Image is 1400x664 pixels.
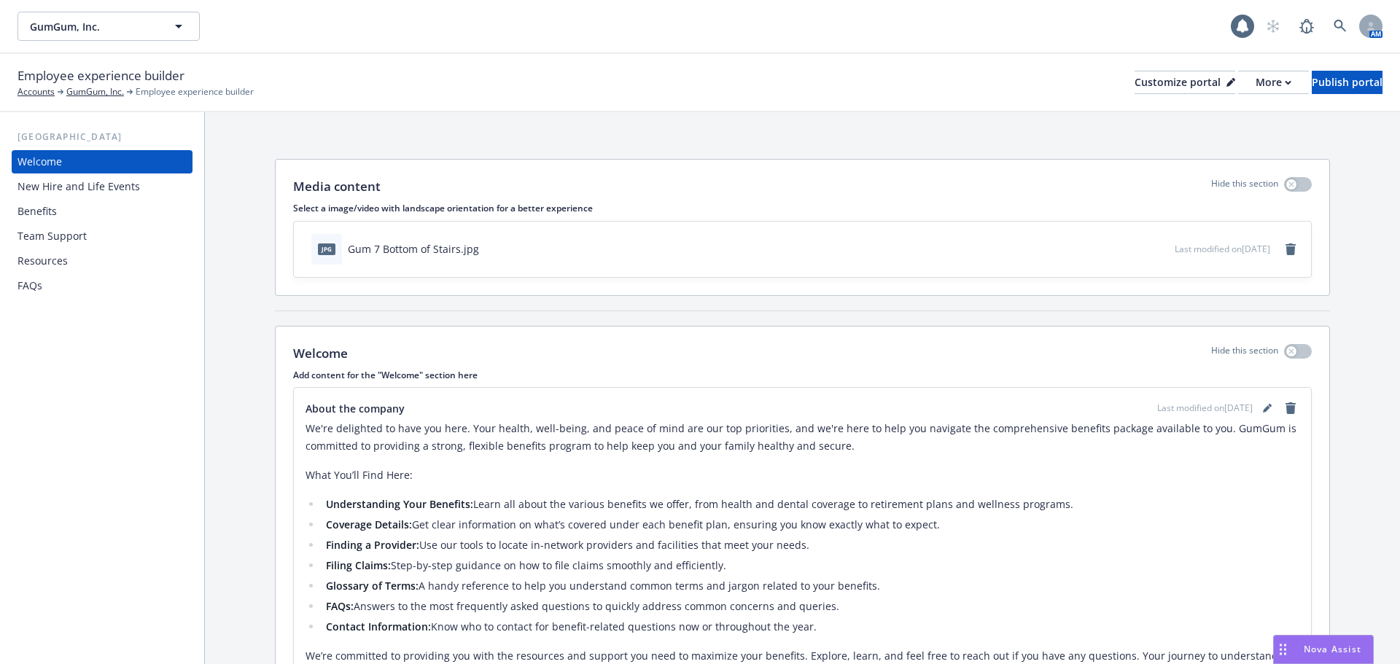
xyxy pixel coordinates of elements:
[17,85,55,98] a: Accounts
[306,420,1299,455] p: We're delighted to have you here. Your health, well-being, and peace of mind are our top prioriti...
[1259,399,1276,417] a: editPencil
[322,496,1299,513] li: Learn all about the various benefits we offer, from health and dental coverage to retirement plan...
[12,200,192,223] a: Benefits
[348,241,479,257] div: Gum 7 Bottom of Stairs.jpg
[293,177,381,196] p: Media content
[326,517,412,531] strong: Coverage Details:
[136,85,254,98] span: Employee experience builder
[17,175,140,198] div: New Hire and Life Events
[17,66,184,85] span: Employee experience builder
[322,598,1299,615] li: Answers to the most frequently asked questions to quickly address common concerns and queries.
[17,274,42,297] div: FAQs
[1282,241,1299,258] a: remove
[66,85,124,98] a: GumGum, Inc.
[322,557,1299,574] li: Step-by-step guidance on how to file claims smoothly and efficiently.
[1156,241,1169,257] button: preview file
[12,249,192,273] a: Resources
[17,224,87,248] div: Team Support
[318,243,335,254] span: jpg
[306,401,405,416] span: About the company
[293,369,1312,381] p: Add content for the "Welcome" section here
[1312,71,1382,94] button: Publish portal
[30,19,156,34] span: GumGum, Inc.
[1312,71,1382,93] div: Publish portal
[293,344,348,363] p: Welcome
[293,202,1312,214] p: Select a image/video with landscape orientation for a better experience
[1211,344,1278,363] p: Hide this section
[326,599,354,613] strong: FAQs:
[1274,636,1292,663] div: Drag to move
[12,175,192,198] a: New Hire and Life Events
[322,516,1299,534] li: Get clear information on what’s covered under each benefit plan, ensuring you know exactly what t...
[1135,71,1235,94] button: Customize portal
[1292,12,1321,41] a: Report a Bug
[17,12,200,41] button: GumGum, Inc.
[1273,635,1374,664] button: Nova Assist
[326,538,419,552] strong: Finding a Provider:
[1157,402,1253,415] span: Last modified on [DATE]
[1326,12,1355,41] a: Search
[326,620,431,633] strong: Contact Information:
[1256,71,1291,93] div: More
[306,466,1299,484] p: What You’ll Find Here:
[17,150,62,173] div: Welcome
[1304,643,1361,655] span: Nova Assist
[1238,71,1309,94] button: More
[17,249,68,273] div: Resources
[12,224,192,248] a: Team Support
[12,130,192,144] div: [GEOGRAPHIC_DATA]
[322,536,1299,554] li: Use our tools to locate in-network providers and facilities that meet your needs.
[326,579,419,593] strong: Glossary of Terms:
[1132,241,1144,257] button: download file
[17,200,57,223] div: Benefits
[322,577,1299,595] li: A handy reference to help you understand common terms and jargon related to your benefits.
[326,497,473,511] strong: Understanding Your Benefits:
[1211,177,1278,196] p: Hide this section
[12,274,192,297] a: FAQs
[322,618,1299,636] li: Know who to contact for benefit-related questions now or throughout the year.
[1259,12,1288,41] a: Start snowing
[1282,399,1299,417] a: remove
[1175,243,1270,255] span: Last modified on [DATE]
[326,558,391,572] strong: Filing Claims:
[12,150,192,173] a: Welcome
[1135,71,1235,93] div: Customize portal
